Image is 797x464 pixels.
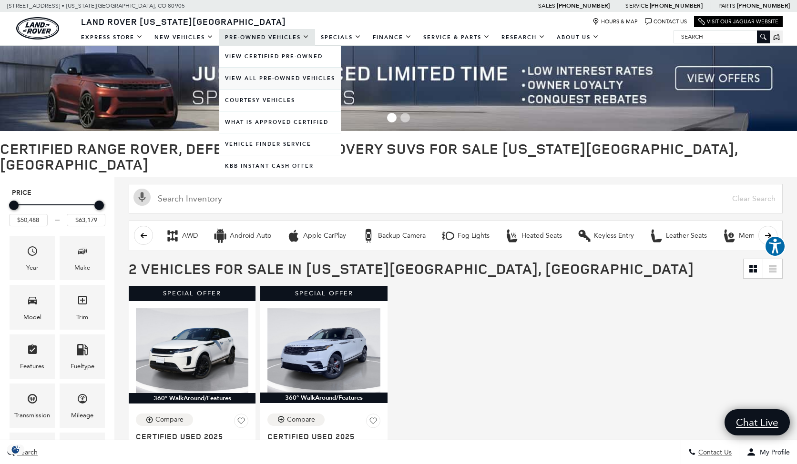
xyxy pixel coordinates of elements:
a: Service & Parts [418,29,496,46]
button: Backup CameraBackup Camera [356,226,431,246]
a: New Vehicles [149,29,219,46]
input: Search Inventory [129,184,783,213]
img: 2025 Land Rover Range Rover Velar Dynamic SE [267,308,380,393]
button: Open user profile menu [739,440,797,464]
a: Courtesy Vehicles [219,90,341,111]
div: Make [74,262,90,273]
a: View All Pre-Owned Vehicles [219,68,341,89]
button: Compare Vehicle [267,414,325,426]
svg: Click to toggle on voice search [133,189,151,206]
a: [PHONE_NUMBER] [737,2,790,10]
div: Compare [287,415,315,424]
div: Special Offer [129,286,255,301]
span: Certified Used 2025 [136,432,241,441]
aside: Accessibility Help Desk [765,236,786,259]
a: Finance [367,29,418,46]
div: Backup Camera [361,229,376,243]
a: Certified Used 2025Range Rover Velar Dynamic SE [267,432,380,460]
span: Model [27,292,38,312]
div: 360° WalkAround/Features [129,393,255,403]
a: What Is Approved Certified [219,111,341,133]
div: Model [23,312,41,323]
button: Heated SeatsHeated Seats [500,226,567,246]
div: Fog Lights [441,229,455,243]
span: Parts [718,2,736,9]
div: 360° WalkAround/Features [260,393,387,403]
button: Explore your accessibility options [765,236,786,257]
div: Minimum Price [9,201,19,210]
div: Mileage [71,410,93,421]
span: Make [77,243,88,262]
span: Transmission [27,391,38,410]
span: Go to slide 1 [387,113,397,122]
div: Heated Seats [505,229,519,243]
a: Certified Used 2025Range Rover Evoque S [136,432,248,451]
div: ModelModel [10,285,55,329]
button: Fog LightsFog Lights [436,226,495,246]
button: Android AutoAndroid Auto [208,226,276,246]
div: Price [9,197,105,226]
div: AWD [182,232,198,240]
a: View Certified Pre-Owned [219,46,341,67]
nav: Main Navigation [75,29,605,46]
div: Apple CarPlay [303,232,346,240]
span: 2 Vehicles for Sale in [US_STATE][GEOGRAPHIC_DATA], [GEOGRAPHIC_DATA] [129,259,694,278]
div: FeaturesFeatures [10,334,55,379]
span: Chat Live [731,416,783,429]
a: Grid View [744,259,763,278]
span: Features [27,342,38,361]
div: Memory Seats [722,229,736,243]
div: Year [26,262,39,273]
span: Certified Used 2025 [267,432,373,441]
div: Leather Seats [649,229,664,243]
a: [PHONE_NUMBER] [557,2,610,10]
span: Contact Us [696,448,732,456]
a: Contact Us [645,18,687,25]
div: Android Auto [230,232,271,240]
div: FueltypeFueltype [60,334,105,379]
div: MileageMileage [60,383,105,428]
div: AWD [165,229,180,243]
div: Leather Seats [666,232,707,240]
button: Save Vehicle [234,414,248,432]
a: Pre-Owned Vehicles [219,29,315,46]
button: Save Vehicle [366,414,380,432]
span: Year [27,243,38,262]
input: Maximum [67,214,105,226]
button: Compare Vehicle [136,414,193,426]
div: TrimTrim [60,285,105,329]
button: Memory SeatsMemory Seats [717,226,787,246]
div: Backup Camera [378,232,426,240]
div: Android Auto [213,229,227,243]
a: EXPRESS STORE [75,29,149,46]
a: Hours & Map [593,18,638,25]
div: Heated Seats [521,232,562,240]
div: Transmission [14,410,50,421]
span: Fueltype [77,342,88,361]
a: Specials [315,29,367,46]
div: Maximum Price [94,201,104,210]
span: Service [625,2,648,9]
button: Leather SeatsLeather Seats [644,226,712,246]
div: Compare [155,415,184,424]
div: TransmissionTransmission [10,383,55,428]
img: Opt-Out Icon [5,444,27,454]
a: [STREET_ADDRESS] • [US_STATE][GEOGRAPHIC_DATA], CO 80905 [7,2,185,9]
a: KBB Instant Cash Offer [219,155,341,177]
div: Fog Lights [458,232,490,240]
span: Land Rover [US_STATE][GEOGRAPHIC_DATA] [81,16,286,27]
div: Features [20,361,44,372]
img: 2025 Land Rover Range Rover Evoque S [136,308,248,393]
img: Land Rover [16,17,59,40]
div: Keyless Entry [577,229,592,243]
div: Special Offer [260,286,387,301]
span: My Profile [756,448,790,456]
div: Apple CarPlay [286,229,301,243]
a: Visit Our Jaguar Website [698,18,778,25]
span: Sales [538,2,555,9]
div: Fueltype [71,361,94,372]
section: Click to Open Cookie Consent Modal [5,444,27,454]
div: MakeMake [60,236,105,280]
button: AWDAWD [160,226,203,246]
a: land-rover [16,17,59,40]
